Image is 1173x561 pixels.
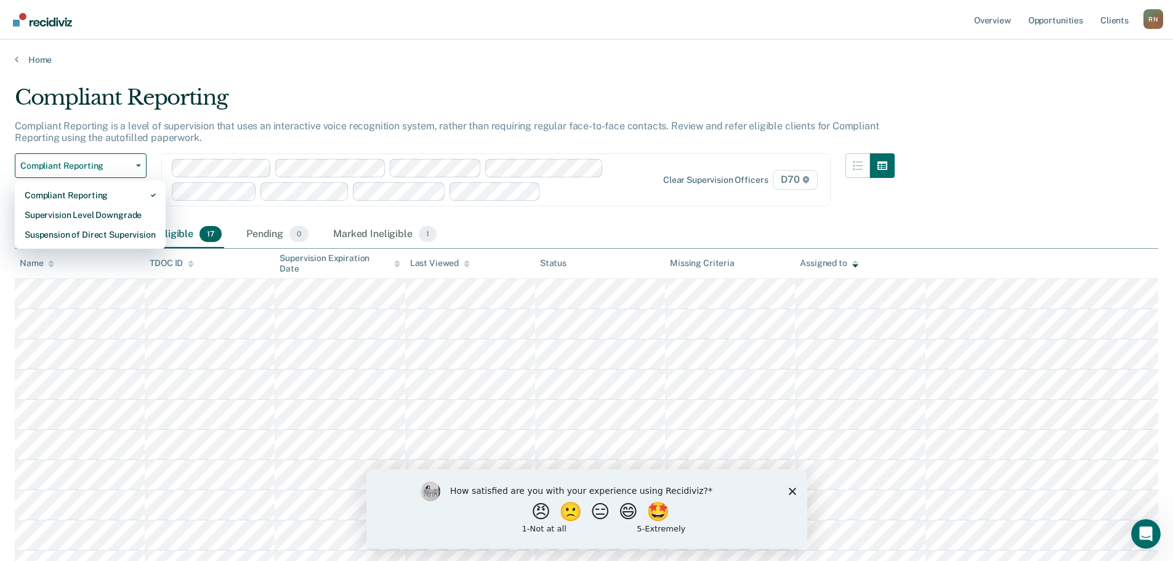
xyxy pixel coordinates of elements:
[20,161,131,171] span: Compliant Reporting
[800,258,858,268] div: Assigned to
[1143,9,1163,29] div: R N
[25,185,156,205] div: Compliant Reporting
[670,258,735,268] div: Missing Criteria
[1143,9,1163,29] button: Profile dropdown button
[200,226,222,242] span: 17
[15,54,1158,65] a: Home
[25,225,156,244] div: Suspension of Direct Supervision
[331,221,439,248] div: Marked Ineligible1
[366,469,807,549] iframe: Survey by Kim from Recidiviz
[773,170,817,190] span: D70
[419,226,437,242] span: 1
[20,258,54,268] div: Name
[540,258,566,268] div: Status
[280,253,400,274] div: Supervision Expiration Date
[13,13,72,26] img: Recidiviz
[410,258,470,268] div: Last Viewed
[289,226,308,242] span: 0
[15,120,879,143] p: Compliant Reporting is a level of supervision that uses an interactive voice recognition system, ...
[663,175,768,185] div: Clear supervision officers
[122,221,224,248] div: Almost Eligible17
[25,205,156,225] div: Supervision Level Downgrade
[150,258,194,268] div: TDOC ID
[15,85,895,120] div: Compliant Reporting
[244,221,311,248] div: Pending0
[1131,519,1161,549] iframe: Intercom live chat
[15,153,147,178] button: Compliant Reporting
